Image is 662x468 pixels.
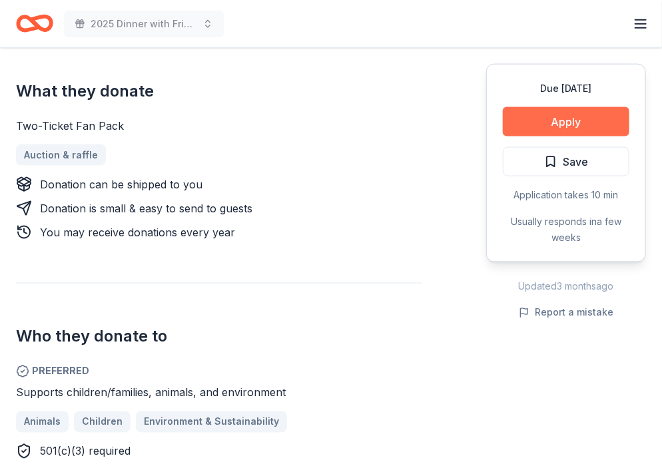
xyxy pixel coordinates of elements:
span: Preferred [16,363,422,379]
span: 2025 Dinner with Friends [91,16,197,32]
a: Auction & raffle [16,144,106,166]
div: Application takes 10 min [503,187,629,203]
span: Animals [24,414,61,430]
div: Usually responds in a few weeks [503,214,629,246]
a: Home [16,8,53,39]
div: You may receive donations every year [40,224,235,240]
span: Environment & Sustainability [144,414,279,430]
span: Save [563,153,588,170]
button: Save [503,147,629,176]
h2: What they donate [16,81,422,102]
a: Environment & Sustainability [136,411,287,433]
div: Updated 3 months ago [486,278,646,294]
a: Animals [16,411,69,433]
button: Report a mistake [519,305,613,321]
h2: Who they donate to [16,326,422,348]
span: Supports children/families, animals, and environment [16,386,286,399]
button: Apply [503,107,629,136]
button: 2025 Dinner with Friends [64,11,224,37]
span: Children [82,414,123,430]
div: Donation is small & easy to send to guests [40,200,252,216]
div: Due [DATE] [503,81,629,97]
div: Two-Ticket Fan Pack [16,118,422,134]
a: Children [74,411,131,433]
div: Donation can be shipped to you [40,176,202,192]
span: 501(c)(3) required [40,445,131,458]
